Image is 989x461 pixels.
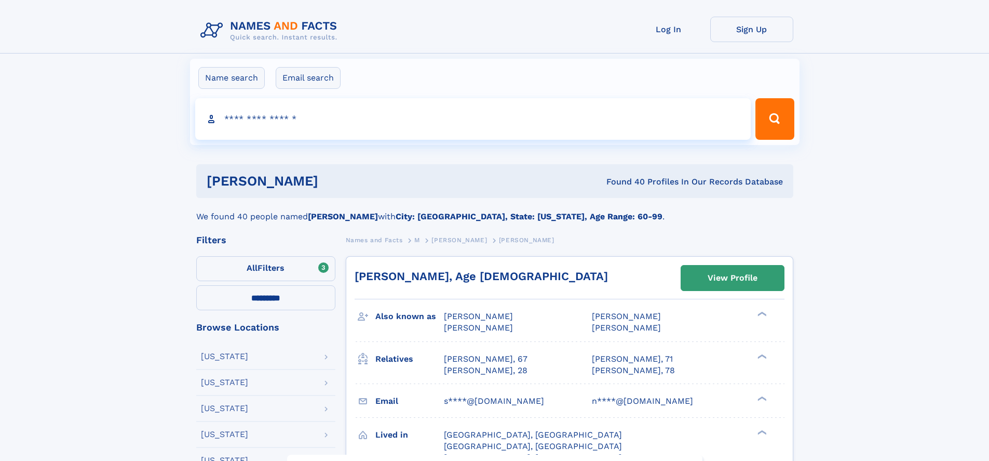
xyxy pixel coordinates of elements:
[444,323,513,333] span: [PERSON_NAME]
[431,236,487,244] span: [PERSON_NAME]
[355,270,608,283] a: [PERSON_NAME], Age [DEMOGRAPHIC_DATA]
[201,352,248,361] div: [US_STATE]
[196,256,335,281] label: Filters
[346,233,403,246] a: Names and Facts
[431,233,487,246] a: [PERSON_NAME]
[196,198,793,223] div: We found 40 people named with .
[681,266,784,291] a: View Profile
[592,311,661,321] span: [PERSON_NAME]
[201,404,248,413] div: [US_STATE]
[196,17,346,45] img: Logo Names and Facts
[462,176,783,188] div: Found 40 Profiles In Our Records Database
[207,175,463,188] h1: [PERSON_NAME]
[755,395,767,402] div: ❯
[499,236,554,244] span: [PERSON_NAME]
[627,17,710,42] a: Log In
[414,233,420,246] a: M
[444,353,527,365] a: [PERSON_NAME], 67
[247,263,258,273] span: All
[195,98,751,140] input: search input
[755,429,767,436] div: ❯
[755,311,767,318] div: ❯
[196,235,335,245] div: Filters
[444,365,527,376] a: [PERSON_NAME], 28
[375,392,444,410] h3: Email
[708,266,757,290] div: View Profile
[375,350,444,368] h3: Relatives
[198,67,265,89] label: Name search
[375,308,444,325] h3: Also known as
[201,430,248,439] div: [US_STATE]
[375,426,444,444] h3: Lived in
[592,365,675,376] a: [PERSON_NAME], 78
[592,323,661,333] span: [PERSON_NAME]
[444,311,513,321] span: [PERSON_NAME]
[276,67,341,89] label: Email search
[308,212,378,221] b: [PERSON_NAME]
[592,353,673,365] a: [PERSON_NAME], 71
[396,212,662,221] b: City: [GEOGRAPHIC_DATA], State: [US_STATE], Age Range: 60-99
[444,441,622,451] span: [GEOGRAPHIC_DATA], [GEOGRAPHIC_DATA]
[444,430,622,440] span: [GEOGRAPHIC_DATA], [GEOGRAPHIC_DATA]
[201,378,248,387] div: [US_STATE]
[710,17,793,42] a: Sign Up
[755,98,794,140] button: Search Button
[414,236,420,244] span: M
[755,353,767,360] div: ❯
[196,323,335,332] div: Browse Locations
